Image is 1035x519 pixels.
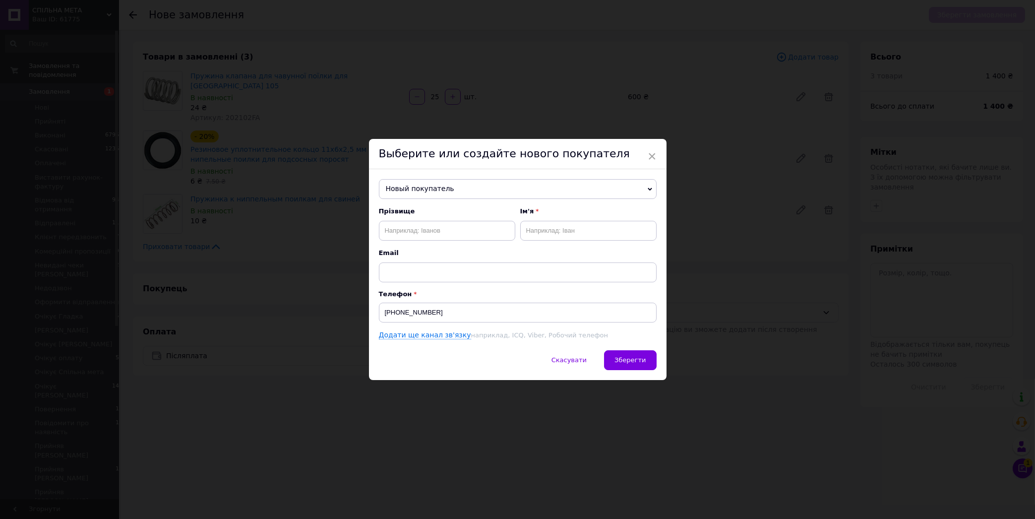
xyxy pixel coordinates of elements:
div: Выберите или создайте нового покупателя [369,139,667,169]
span: наприклад, ICQ, Viber, Робочий телефон [471,331,608,339]
span: Прізвище [379,207,515,216]
span: Скасувати [551,356,587,364]
input: +38 096 0000000 [379,303,657,323]
span: Новый покупатель [379,179,657,199]
span: Зберегти [614,356,646,364]
a: Додати ще канал зв'язку [379,331,471,339]
input: Наприклад: Іван [520,221,657,241]
button: Зберегти [604,350,656,370]
span: Email [379,249,657,258]
input: Наприклад: Іванов [379,221,515,241]
button: Скасувати [541,350,597,370]
span: × [648,148,657,165]
span: Ім'я [520,207,657,216]
p: Телефон [379,290,657,298]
